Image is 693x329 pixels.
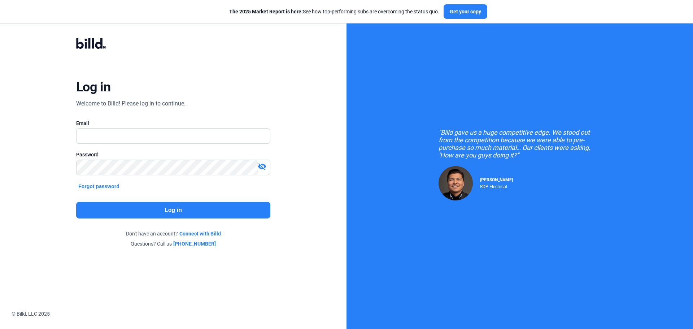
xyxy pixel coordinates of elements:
div: Questions? Call us [76,240,270,247]
div: Welcome to Billd! Please log in to continue. [76,99,186,108]
button: Forgot password [76,182,122,190]
button: Log in [76,202,270,218]
a: [PHONE_NUMBER] [173,240,216,247]
a: Connect with Billd [179,230,221,237]
span: [PERSON_NAME] [480,177,513,182]
button: Get your copy [444,4,487,19]
div: Don't have an account? [76,230,270,237]
img: Raul Pacheco [439,166,473,200]
div: See how top-performing subs are overcoming the status quo. [229,8,439,15]
div: RDP Electrical [480,182,513,189]
mat-icon: visibility_off [258,162,266,171]
div: Email [76,120,270,127]
span: The 2025 Market Report is here: [229,9,303,14]
div: Password [76,151,270,158]
div: Log in [76,79,110,95]
div: "Billd gave us a huge competitive edge. We stood out from the competition because we were able to... [439,129,601,159]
